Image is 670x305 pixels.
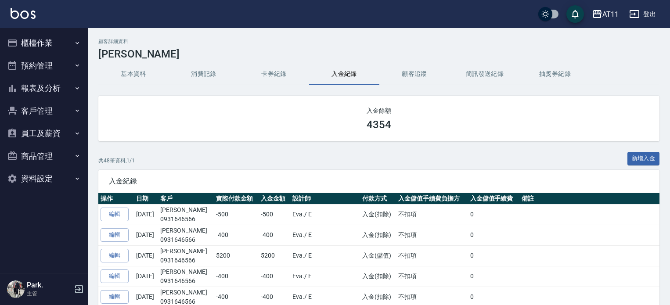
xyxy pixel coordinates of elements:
button: 卡券紀錄 [239,64,309,85]
button: 消費記錄 [169,64,239,85]
td: -400 [214,225,259,245]
td: -400 [259,225,290,245]
p: 0931646566 [160,215,212,224]
td: 0 [468,245,520,266]
td: 入金(扣除) [360,225,396,245]
td: Eva. / E [290,204,360,225]
button: 入金紀錄 [309,64,379,85]
td: [DATE] [134,266,158,287]
th: 操作 [98,193,134,205]
th: 入金金額 [259,193,290,205]
td: [DATE] [134,204,158,225]
td: 不扣項 [396,245,468,266]
a: 編輯 [101,249,129,262]
th: 入金儲值手續費 [468,193,520,205]
a: 編輯 [101,269,129,283]
td: [PERSON_NAME] [158,204,214,225]
td: 不扣項 [396,225,468,245]
td: Eva. / E [290,225,360,245]
td: -500 [214,204,259,225]
td: 不扣項 [396,266,468,287]
img: Logo [11,8,36,19]
button: 資料設定 [4,167,84,190]
button: 抽獎券紀錄 [520,64,590,85]
span: 入金紀錄 [109,177,649,186]
p: 共 48 筆資料, 1 / 1 [98,157,135,165]
button: 簡訊發送紀錄 [450,64,520,85]
p: 0931646566 [160,256,212,265]
td: 0 [468,204,520,225]
h3: [PERSON_NAME] [98,48,659,60]
p: 0931646566 [160,276,212,286]
td: -500 [259,204,290,225]
button: 基本資料 [98,64,169,85]
button: 客戶管理 [4,100,84,122]
th: 實際付款金額 [214,193,259,205]
button: 預約管理 [4,54,84,77]
a: 編輯 [101,228,129,242]
h3: 4354 [367,118,391,131]
p: 0931646566 [160,235,212,244]
th: 設計師 [290,193,360,205]
td: 0 [468,266,520,287]
td: 0 [468,225,520,245]
td: [PERSON_NAME] [158,266,214,287]
td: [DATE] [134,245,158,266]
td: 入金(扣除) [360,204,396,225]
div: AT11 [602,9,619,20]
td: [PERSON_NAME] [158,225,214,245]
h2: 入金餘額 [109,106,649,115]
button: AT11 [588,5,622,23]
button: 商品管理 [4,145,84,168]
td: 入金(扣除) [360,266,396,287]
button: 員工及薪資 [4,122,84,145]
td: -400 [259,266,290,287]
td: Eva. / E [290,245,360,266]
p: 主管 [27,290,72,298]
button: 新增入金 [627,152,660,165]
th: 日期 [134,193,158,205]
td: -400 [214,266,259,287]
button: 報表及分析 [4,77,84,100]
td: 入金(儲值) [360,245,396,266]
button: save [566,5,584,23]
a: 編輯 [101,290,129,304]
td: 5200 [259,245,290,266]
th: 客戶 [158,193,214,205]
button: 顧客追蹤 [379,64,450,85]
button: 登出 [626,6,659,22]
th: 備註 [519,193,659,205]
td: 不扣項 [396,204,468,225]
th: 付款方式 [360,193,396,205]
td: [DATE] [134,225,158,245]
h2: 顧客詳細資料 [98,39,659,44]
th: 入金儲值手續費負擔方 [396,193,468,205]
button: 櫃檯作業 [4,32,84,54]
img: Person [7,280,25,298]
td: 5200 [214,245,259,266]
a: 編輯 [101,208,129,221]
td: [PERSON_NAME] [158,245,214,266]
h5: Park. [27,281,72,290]
td: Eva. / E [290,266,360,287]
